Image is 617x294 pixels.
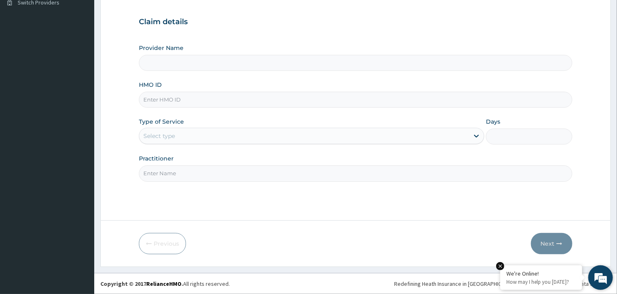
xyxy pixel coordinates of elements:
[139,44,184,52] label: Provider Name
[139,118,184,126] label: Type of Service
[143,132,175,140] div: Select type
[94,273,617,294] footer: All rights reserved.
[486,118,500,126] label: Days
[506,278,576,285] p: How may I help you today?
[139,154,174,163] label: Practitioner
[139,18,572,27] h3: Claim details
[146,280,181,287] a: RelianceHMO
[139,233,186,254] button: Previous
[139,81,162,89] label: HMO ID
[506,270,576,277] div: We're Online!
[139,165,572,181] input: Enter Name
[100,280,183,287] strong: Copyright © 2017 .
[139,92,572,108] input: Enter HMO ID
[394,280,611,288] div: Redefining Heath Insurance in [GEOGRAPHIC_DATA] using Telemedicine and Data Science!
[531,233,572,254] button: Next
